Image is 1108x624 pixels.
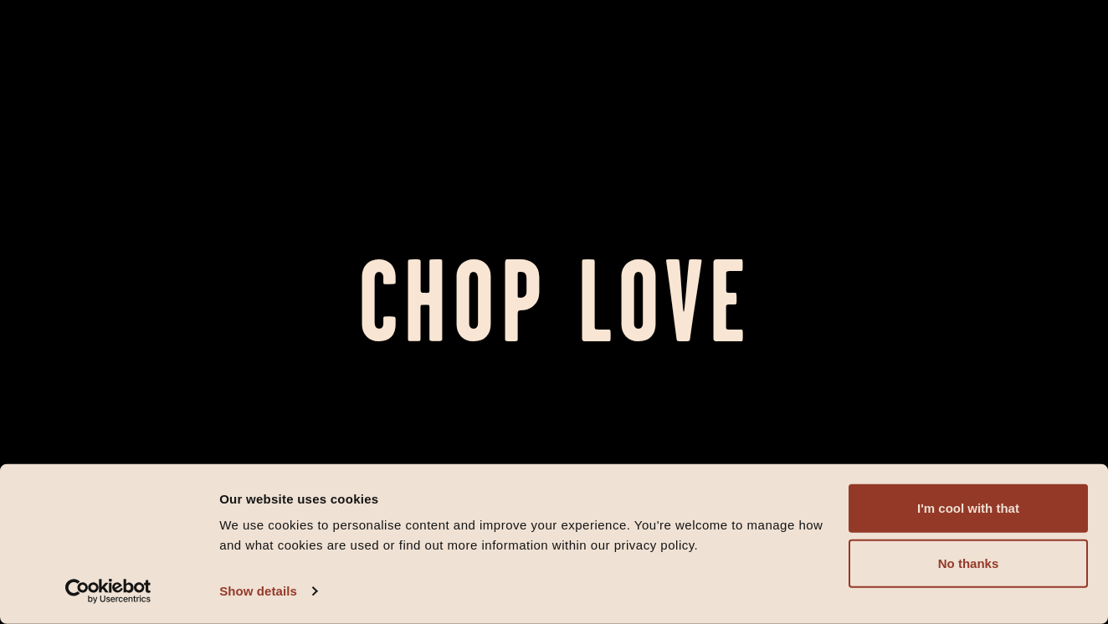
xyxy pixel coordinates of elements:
[219,488,829,509] div: Our website uses cookies
[219,515,829,555] div: We use cookies to personalise content and improve your experience. You're welcome to manage how a...
[219,579,316,604] a: Show details
[35,579,182,604] a: Usercentrics Cookiebot - opens in a new window
[849,484,1088,533] button: I'm cool with that
[849,540,1088,588] button: No thanks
